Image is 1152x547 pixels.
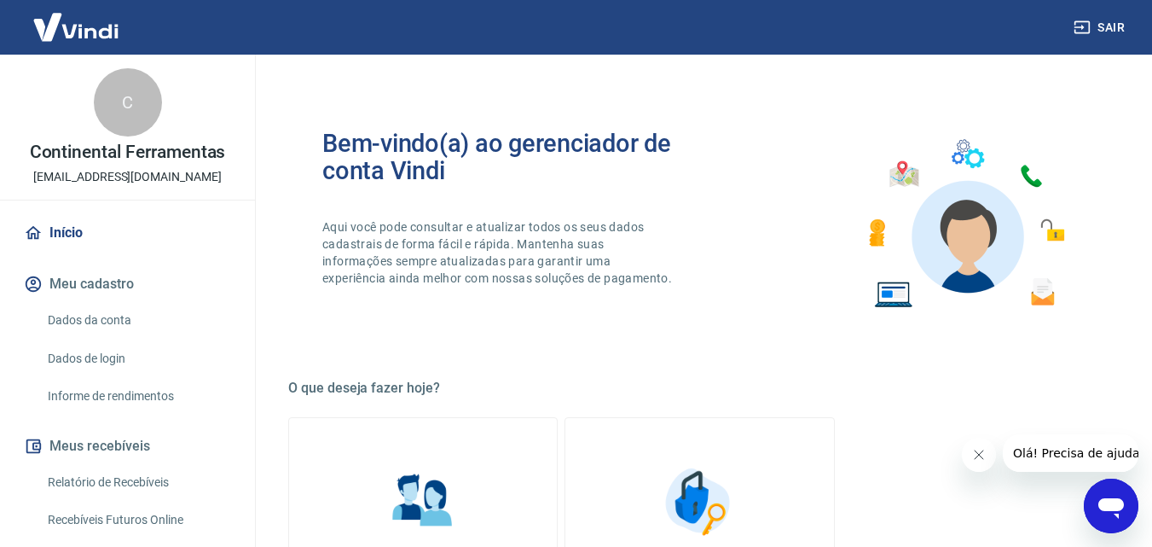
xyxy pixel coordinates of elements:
button: Meus recebíveis [20,428,234,465]
a: Dados da conta [41,303,234,338]
iframe: Mensagem da empresa [1003,434,1138,472]
img: Imagem de um avatar masculino com diversos icones exemplificando as funcionalidades do gerenciado... [854,130,1077,318]
div: C [94,68,162,137]
a: Relatório de Recebíveis [41,465,234,500]
button: Sair [1070,12,1132,44]
iframe: Fechar mensagem [962,438,996,472]
p: Continental Ferramentas [30,143,226,161]
button: Meu cadastro [20,265,234,303]
span: Olá! Precisa de ajuda? [10,12,143,26]
img: Vindi [20,1,131,53]
img: Segurança [657,459,742,544]
h5: O que deseja fazer hoje? [288,380,1111,397]
iframe: Botão para abrir a janela de mensagens [1084,479,1138,533]
p: [EMAIL_ADDRESS][DOMAIN_NAME] [33,168,222,186]
a: Recebíveis Futuros Online [41,503,234,538]
h2: Bem-vindo(a) ao gerenciador de conta Vindi [322,130,700,184]
a: Informe de rendimentos [41,379,234,414]
a: Início [20,214,234,252]
img: Informações pessoais [380,459,466,544]
p: Aqui você pode consultar e atualizar todos os seus dados cadastrais de forma fácil e rápida. Mant... [322,218,675,287]
a: Dados de login [41,341,234,376]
